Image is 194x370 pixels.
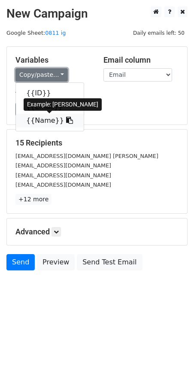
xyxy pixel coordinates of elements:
small: [EMAIL_ADDRESS][DOMAIN_NAME] [15,182,111,188]
h5: 15 Recipients [15,138,179,148]
h5: Email column [103,55,179,65]
div: Example: [EMAIL_ADDRESS][DOMAIN_NAME] [PERSON_NAME][EMAIL_ADDRESS][DOMAIN_NAME] [7,58,93,106]
a: Daily emails left: 50 [130,30,188,36]
a: Preview [37,254,75,270]
small: [EMAIL_ADDRESS][DOMAIN_NAME] [PERSON_NAME][EMAIL_ADDRESS][DOMAIN_NAME] [15,153,158,169]
iframe: Chat Widget [151,329,194,370]
a: Send [6,254,35,270]
h2: New Campaign [6,6,188,21]
div: Example: [PERSON_NAME] [24,98,102,111]
span: Daily emails left: 50 [130,28,188,38]
a: 0811 ig [45,30,66,36]
small: [EMAIL_ADDRESS][DOMAIN_NAME] [15,172,111,179]
a: Send Test Email [77,254,142,270]
small: Google Sheet: [6,30,66,36]
a: +12 more [15,194,52,205]
h5: Advanced [15,227,179,237]
div: 聊天小组件 [151,329,194,370]
a: {{Name}} [16,114,84,127]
